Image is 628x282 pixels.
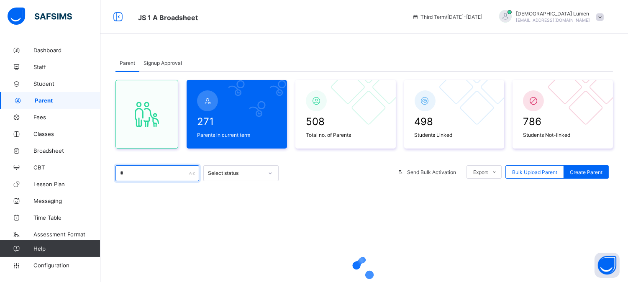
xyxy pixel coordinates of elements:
[35,97,100,104] span: Parent
[523,132,602,138] span: Students Not-linked
[8,8,72,25] img: safsims
[33,231,100,238] span: Assessment Format
[33,114,100,120] span: Fees
[33,214,100,221] span: Time Table
[208,170,263,177] div: Select status
[306,132,385,138] span: Total no. of Parents
[33,64,100,70] span: Staff
[33,47,100,54] span: Dashboard
[415,132,494,138] span: Students Linked
[197,115,277,128] span: 271
[512,169,557,175] span: Bulk Upload Parent
[33,262,100,269] span: Configuration
[33,245,100,252] span: Help
[120,60,135,66] span: Parent
[415,115,494,128] span: 498
[144,60,182,66] span: Signup Approval
[33,147,100,154] span: Broadsheet
[516,10,590,17] span: [DEMOGRAPHIC_DATA] Lumen
[570,169,602,175] span: Create Parent
[33,80,100,87] span: Student
[33,164,100,171] span: CBT
[138,13,198,22] span: Class Arm Broadsheet
[473,169,488,175] span: Export
[412,14,482,20] span: session/term information
[33,197,100,204] span: Messaging
[33,131,100,137] span: Classes
[595,253,620,278] button: Open asap
[407,169,456,175] span: Send Bulk Activation
[523,115,602,128] span: 786
[197,132,277,138] span: Parents in current term
[306,115,385,128] span: 508
[516,18,590,23] span: [EMAIL_ADDRESS][DOMAIN_NAME]
[33,181,100,187] span: Lesson Plan
[491,10,608,24] div: SanctusLumen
